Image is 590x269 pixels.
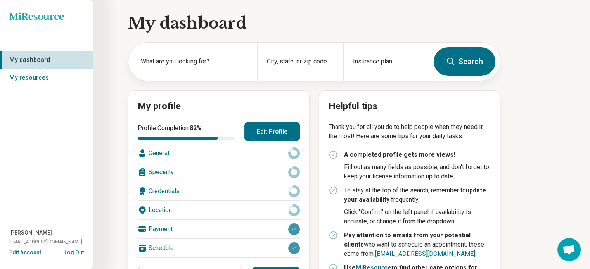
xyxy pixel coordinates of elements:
[138,239,300,257] div: Schedule
[138,182,300,200] div: Credentials
[128,12,500,34] h1: My dashboard
[138,100,300,113] h2: My profile
[344,151,455,158] strong: A completed profile gets more views!
[434,47,495,76] button: Search
[344,231,491,259] p: who want to schedule an appointment, these come from .
[329,100,491,113] h2: Helpful tips
[138,163,300,182] div: Specialty
[9,238,82,245] span: [EMAIL_ADDRESS][DOMAIN_NAME]
[9,229,52,237] span: [PERSON_NAME]
[138,144,300,163] div: General
[138,123,235,140] div: Profile Completion:
[64,248,84,255] button: Log Out
[329,122,491,141] p: Thank you for all you do to help people when they need it the most! Here are some tips for your d...
[557,238,581,261] a: Open chat
[141,57,248,66] label: What are you looking for?
[344,187,486,203] strong: update your availability
[138,201,300,219] div: Location
[244,122,300,141] button: Edit Profile
[344,207,491,226] p: Click "Confirm" on the left panel if availability is accurate, or change it from the dropdown.
[344,186,491,204] p: To stay at the top of the search, remember to frequently.
[9,248,41,257] button: Edit Account
[190,124,202,132] span: 82 %
[375,250,475,257] a: [EMAIL_ADDRESS][DOMAIN_NAME]
[344,163,491,181] p: Fill out as many fields as possible, and don't forget to keep your license information up to date.
[344,231,471,248] strong: Pay attention to emails from your potential clients
[138,220,300,238] div: Payment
